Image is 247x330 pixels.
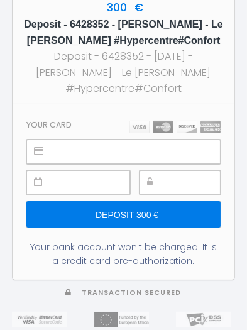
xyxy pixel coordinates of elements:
[24,16,223,49] h5: Deposit - 6428352 - [PERSON_NAME] - Le [PERSON_NAME] #Hypercentre#Confort
[55,140,220,163] iframe: Cadre sécurisé pour la saisie du numéro de carte
[55,171,129,194] iframe: Cadre sécurisé pour la saisie de la date d'expiration
[168,171,220,194] iframe: Cadre sécurisé pour la saisie du code de sécurité CVC
[26,201,221,228] input: Deposit 300 €
[24,48,223,96] div: Deposit - 6428352 - [DATE] - [PERSON_NAME] - Le [PERSON_NAME] #Hypercentre#Confort
[129,121,221,133] img: carts.png
[82,288,182,297] span: Transaction secured
[26,240,221,268] div: Your bank account won't be charged. It is a credit card pre-authorization.
[26,120,72,129] h3: Your card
